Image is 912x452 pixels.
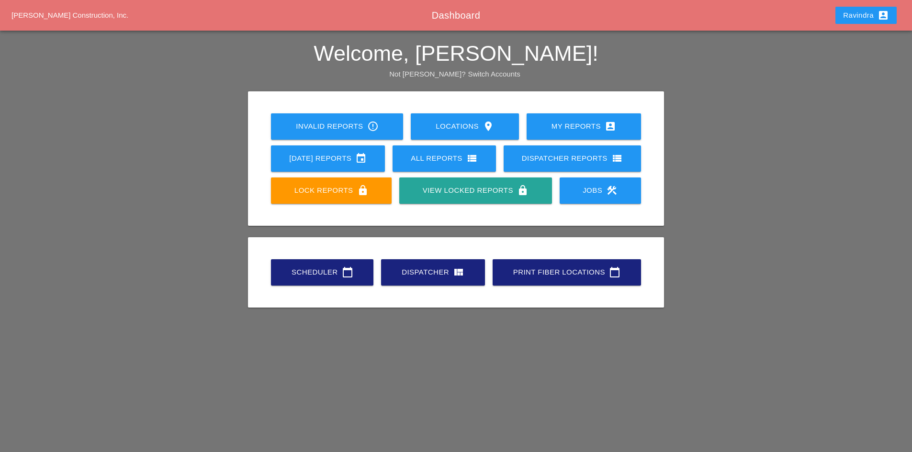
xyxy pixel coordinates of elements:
[508,266,626,278] div: Print Fiber Locations
[575,185,626,196] div: Jobs
[393,145,496,172] a: All Reports
[286,266,358,278] div: Scheduler
[432,10,480,21] span: Dashboard
[11,11,128,19] a: [PERSON_NAME] Construction, Inc.
[611,153,623,164] i: view_list
[878,10,889,21] i: account_box
[493,259,641,286] a: Print Fiber Locations
[426,121,503,132] div: Locations
[504,145,641,172] a: Dispatcher Reports
[468,70,520,78] a: Switch Accounts
[271,145,385,172] a: [DATE] Reports
[271,259,373,286] a: Scheduler
[381,259,485,286] a: Dispatcher
[527,113,641,140] a: My Reports
[605,121,616,132] i: account_box
[389,70,465,78] span: Not [PERSON_NAME]?
[271,113,403,140] a: Invalid Reports
[411,113,518,140] a: Locations
[453,266,464,278] i: view_quilt
[396,266,470,278] div: Dispatcher
[271,177,392,204] a: Lock Reports
[519,153,626,164] div: Dispatcher Reports
[408,153,481,164] div: All Reports
[560,177,641,204] a: Jobs
[399,177,552,204] a: View Locked Reports
[286,153,370,164] div: [DATE] Reports
[342,266,353,278] i: calendar_today
[606,185,618,196] i: construction
[286,121,388,132] div: Invalid Reports
[609,266,620,278] i: calendar_today
[357,185,369,196] i: lock
[542,121,626,132] div: My Reports
[843,10,889,21] div: Ravindra
[483,121,494,132] i: location_on
[286,185,376,196] div: Lock Reports
[415,185,536,196] div: View Locked Reports
[835,7,897,24] button: Ravindra
[517,185,529,196] i: lock
[466,153,478,164] i: view_list
[367,121,379,132] i: error_outline
[355,153,367,164] i: event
